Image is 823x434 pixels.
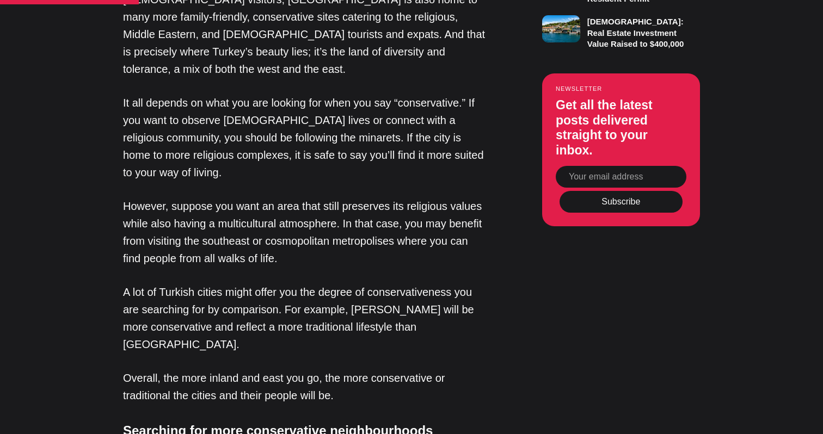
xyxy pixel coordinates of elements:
[556,166,686,188] input: Your email address
[123,94,488,181] p: It all depends on what you are looking for when you say “conservative.” If you want to observe [D...
[123,283,488,353] p: A lot of Turkish cities might offer you the degree of conservativeness you are searching for by c...
[542,11,700,49] a: [DEMOGRAPHIC_DATA]: Real Estate Investment Value Raised to $400,000
[123,197,488,267] p: However, suppose you want an area that still preserves its religious values while also having a m...
[560,191,683,213] button: Subscribe
[587,17,684,48] h3: [DEMOGRAPHIC_DATA]: Real Estate Investment Value Raised to $400,000
[123,369,488,404] p: Overall, the more inland and east you go, the more conservative or traditional the cities and the...
[556,85,686,92] small: Newsletter
[556,98,686,158] h3: Get all the latest posts delivered straight to your inbox.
